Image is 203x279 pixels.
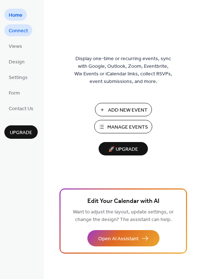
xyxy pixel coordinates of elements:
a: Home [4,9,27,21]
a: Form [4,87,24,99]
button: Manage Events [94,120,152,133]
a: Views [4,40,26,52]
span: Design [9,58,25,66]
a: Contact Us [4,102,38,114]
button: 🚀 Upgrade [99,142,148,155]
span: Contact Us [9,105,33,113]
span: Want to adjust the layout, update settings, or change the design? The assistant can help. [73,207,174,225]
a: Settings [4,71,32,83]
span: Add New Event [108,107,148,114]
span: Open AI Assistant [98,235,138,243]
a: Design [4,55,29,67]
button: Add New Event [95,103,152,116]
span: Settings [9,74,28,82]
span: Manage Events [107,124,148,131]
span: Form [9,89,20,97]
span: Display one-time or recurring events, sync with Google, Outlook, Zoom, Eventbrite, Wix Events or ... [74,55,172,86]
span: 🚀 Upgrade [103,145,144,154]
span: Upgrade [10,129,32,137]
button: Open AI Assistant [87,230,159,246]
span: Edit Your Calendar with AI [87,196,159,207]
span: Home [9,12,22,19]
a: Connect [4,24,32,36]
span: Views [9,43,22,50]
button: Upgrade [4,125,38,139]
span: Connect [9,27,28,35]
